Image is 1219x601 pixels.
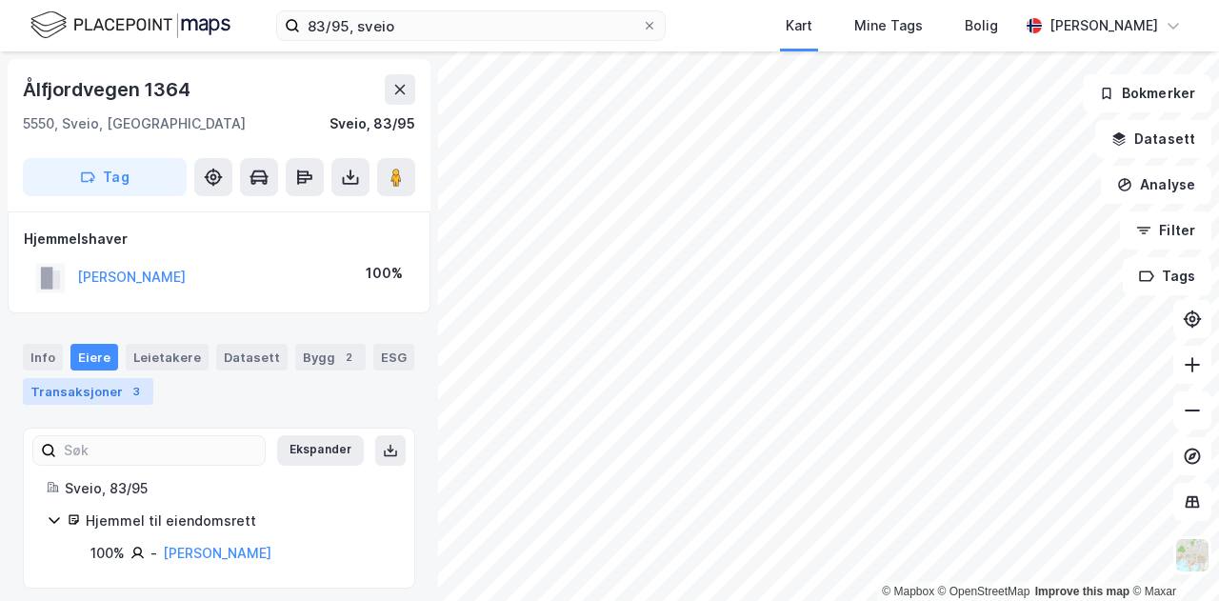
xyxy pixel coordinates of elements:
[23,158,187,196] button: Tag
[1049,14,1158,37] div: [PERSON_NAME]
[786,14,812,37] div: Kart
[70,344,118,371] div: Eiere
[163,545,271,561] a: [PERSON_NAME]
[23,378,153,405] div: Transaksjoner
[339,348,358,367] div: 2
[23,112,246,135] div: 5550, Sveio, [GEOGRAPHIC_DATA]
[1124,510,1219,601] iframe: Chat Widget
[295,344,366,371] div: Bygg
[1120,211,1211,250] button: Filter
[23,74,194,105] div: Ålfjordvegen 1364
[86,510,391,532] div: Hjemmel til eiendomsrett
[1101,166,1211,204] button: Analyse
[30,9,230,42] img: logo.f888ab2527a4732fd821a326f86c7f29.svg
[56,436,265,465] input: Søk
[330,112,415,135] div: Sveio, 83/95
[373,344,414,371] div: ESG
[126,344,209,371] div: Leietakere
[23,344,63,371] div: Info
[300,11,642,40] input: Søk på adresse, matrikkel, gårdeiere, leietakere eller personer
[1123,257,1211,295] button: Tags
[882,585,934,598] a: Mapbox
[1095,120,1211,158] button: Datasett
[65,477,391,500] div: Sveio, 83/95
[277,435,364,466] button: Ekspander
[1124,510,1219,601] div: Kontrollprogram for chat
[938,585,1030,598] a: OpenStreetMap
[90,542,125,565] div: 100%
[216,344,288,371] div: Datasett
[854,14,923,37] div: Mine Tags
[150,542,157,565] div: -
[366,262,403,285] div: 100%
[1035,585,1129,598] a: Improve this map
[965,14,998,37] div: Bolig
[24,228,414,250] div: Hjemmelshaver
[127,382,146,401] div: 3
[1083,74,1211,112] button: Bokmerker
